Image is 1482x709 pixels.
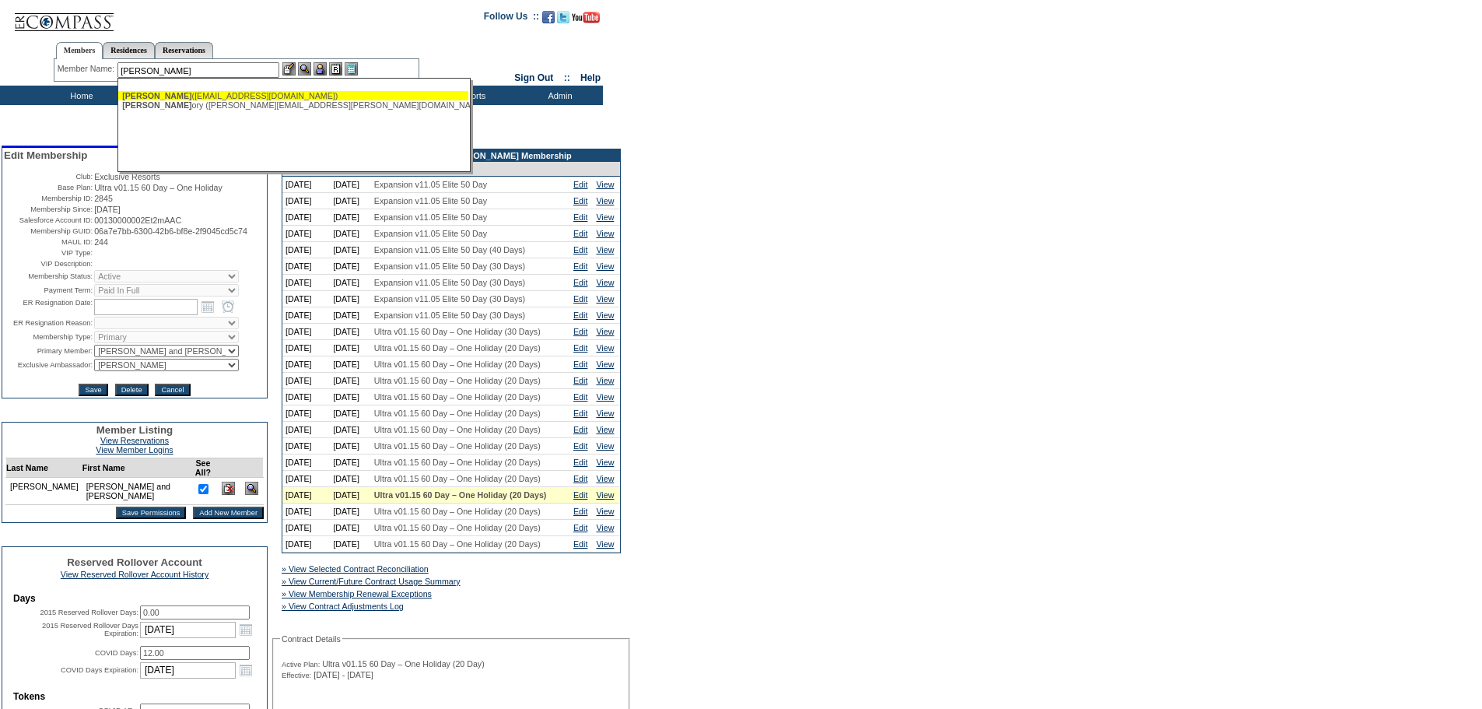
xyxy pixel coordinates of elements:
input: Cancel [155,384,190,396]
a: Edit [573,261,587,271]
a: View [596,327,614,336]
td: [DATE] [330,438,370,455]
a: Sign Out [514,72,553,83]
a: View [596,474,614,483]
td: MAUL ID: [4,237,93,247]
span: Ultra v01.15 60 Day – One Holiday (20 Days) [374,392,541,402]
a: Edit [573,311,587,320]
td: [DATE] [330,177,370,193]
a: Subscribe to our YouTube Channel [572,16,600,25]
input: Add New Member [193,507,264,519]
a: Open the time view popup. [219,298,236,315]
td: [DATE] [282,389,330,405]
a: View [596,539,614,549]
a: View [596,425,614,434]
td: Salesforce Account ID: [4,216,93,225]
td: [DATE] [330,520,370,536]
td: [DATE] [282,487,330,504]
td: [DATE] [282,307,330,324]
td: [DATE] [330,422,370,438]
td: [DATE] [282,258,330,275]
span: Ultra v01.15 60 Day – One Holiday [94,183,222,192]
a: View [596,229,614,238]
span: Ultra v01.15 60 Day – One Holiday (20 Days) [374,458,541,467]
a: Help [580,72,601,83]
span: Ultra v01.15 60 Day – One Holiday (20 Days) [374,523,541,532]
td: [DATE] [282,520,330,536]
td: [DATE] [282,438,330,455]
td: [DATE] [282,536,330,553]
a: View [596,441,614,451]
img: View [298,62,311,75]
td: VIP Type: [4,248,93,258]
td: [DATE] [330,356,370,373]
a: Edit [573,458,587,467]
td: Club: [4,172,93,181]
span: Expansion v11.05 Elite 50 Day (30 Days) [374,261,525,271]
span: Ultra v01.15 60 Day – One Holiday (20 Days) [374,539,541,549]
a: View [596,343,614,353]
td: [DATE] [330,291,370,307]
span: Effective: [282,671,311,680]
a: View [596,196,614,205]
td: [DATE] [330,193,370,209]
img: b_calculator.gif [345,62,358,75]
span: [PERSON_NAME] [122,100,191,110]
td: [DATE] [282,455,330,471]
span: Active Plan: [282,660,320,669]
img: Impersonate [314,62,327,75]
div: Member Name: [58,62,117,75]
span: 06a7e7bb-6300-42b6-bf8e-2f9045cd5c74 [94,226,247,236]
span: Exclusive Resorts [94,172,160,181]
img: Follow us on Twitter [557,11,569,23]
td: [DATE] [282,405,330,422]
span: Ultra v01.15 60 Day – One Holiday (20 Days) [374,441,541,451]
a: Become our fan on Facebook [542,16,555,25]
td: Tokens [13,691,256,702]
td: Membership GUID: [4,226,93,236]
div: ory ([PERSON_NAME][EMAIL_ADDRESS][PERSON_NAME][DOMAIN_NAME]) [122,100,464,110]
span: Expansion v11.05 Elite 50 Day [374,196,487,205]
td: [DATE] [330,275,370,291]
td: [DATE] [282,504,330,520]
td: [DATE] [330,455,370,471]
a: View [596,212,614,222]
a: View [596,278,614,287]
a: View [596,376,614,385]
td: [DATE] [282,177,330,193]
input: Save Permissions [116,507,187,519]
a: Edit [573,327,587,336]
a: View [596,294,614,304]
span: Ultra v01.15 60 Day – One Holiday (20 Days) [374,409,541,418]
td: [DATE] [282,275,330,291]
div: ([EMAIL_ADDRESS][DOMAIN_NAME]) [122,91,464,100]
img: Become our fan on Facebook [542,11,555,23]
span: Ultra v01.15 60 Day – One Holiday (20 Days) [374,507,541,516]
td: Membership Type: [4,331,93,343]
legend: Contract Details [280,634,342,644]
td: Home [35,86,124,105]
a: Edit [573,294,587,304]
td: [DATE] [330,389,370,405]
a: Edit [573,360,587,369]
td: [DATE] [282,340,330,356]
label: COVID Days: [95,649,138,657]
img: Delete [222,482,235,495]
td: ER Resignation Date: [4,298,93,315]
td: [DATE] [330,471,370,487]
span: [DATE] - [DATE] [314,670,373,679]
a: View [596,311,614,320]
span: Edit Membership [4,149,87,161]
td: [DATE] [330,324,370,340]
td: [DATE] [282,373,330,389]
a: View [596,180,614,189]
td: VIP Description: [4,259,93,269]
a: » View Current/Future Contract Usage Summary [282,577,461,586]
a: View [596,490,614,500]
a: Open the calendar popup. [199,298,216,315]
span: Ultra v01.15 60 Day – One Holiday (20 Days) [374,360,541,369]
span: 2845 [94,194,113,203]
a: View [596,507,614,516]
span: Member Listing [96,424,173,436]
td: [DATE] [330,307,370,324]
